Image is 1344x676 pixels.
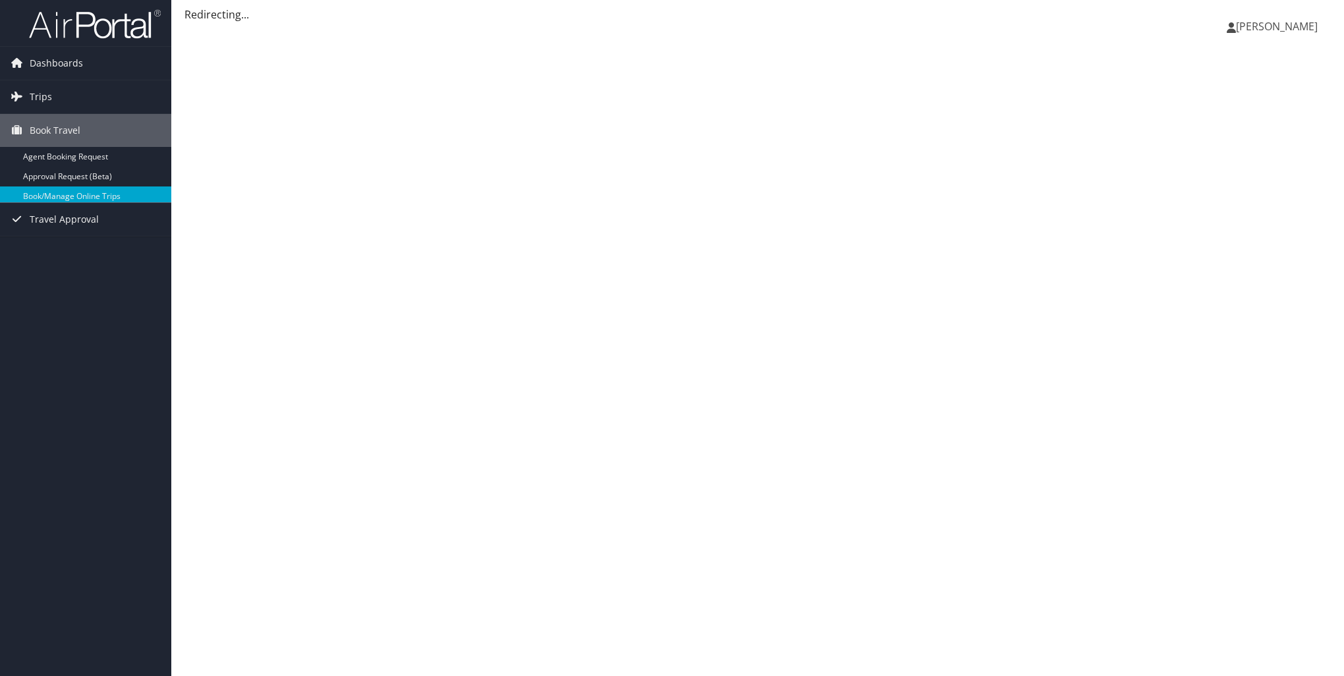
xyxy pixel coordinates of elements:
[1236,19,1318,34] span: [PERSON_NAME]
[184,7,1331,22] div: Redirecting...
[30,80,52,113] span: Trips
[30,114,80,147] span: Book Travel
[30,47,83,80] span: Dashboards
[1227,7,1331,46] a: [PERSON_NAME]
[29,9,161,40] img: airportal-logo.png
[30,203,99,236] span: Travel Approval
